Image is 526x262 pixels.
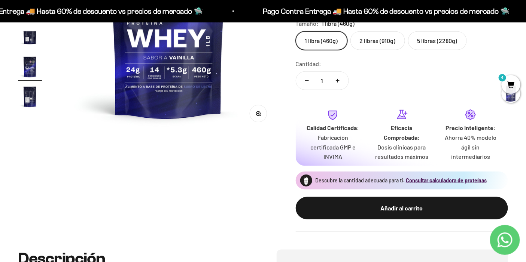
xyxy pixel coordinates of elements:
[263,5,510,17] p: Pago Contra Entrega 🚚 Hasta 60% de descuento vs precios de mercado 🛸
[18,55,42,81] button: Ir al artículo 6
[296,59,322,69] label: Cantidad:
[384,124,420,141] strong: Eficacia Comprobada:
[322,19,355,28] span: 1 libra (460g)
[446,124,496,131] strong: Precio Inteligente:
[327,72,349,90] button: Aumentar cantidad
[373,142,430,161] p: Dosis clínicas para resultados máximos
[18,25,42,49] img: Proteína Whey - Vainilla
[502,81,520,89] a: 4
[296,19,319,28] legend: Tamaño:
[18,25,42,51] button: Ir al artículo 5
[315,177,405,184] span: Descubre la cantidad adecuada para ti.
[18,85,42,109] img: Proteína Whey - Vainilla
[305,133,362,161] p: Fabricación certificada GMP e INVIMA
[307,124,359,131] strong: Calidad Certificada:
[406,177,487,184] button: Consultar calculadora de proteínas
[498,73,507,82] mark: 4
[296,197,508,219] button: Añadir al carrito
[300,175,312,187] img: Proteína
[442,133,499,161] p: Ahorra 40% modelo ágil sin intermediarios
[18,55,42,79] img: Proteína Whey - Vainilla
[311,203,493,213] div: Añadir al carrito
[296,72,318,90] button: Reducir cantidad
[18,85,42,111] button: Ir al artículo 7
